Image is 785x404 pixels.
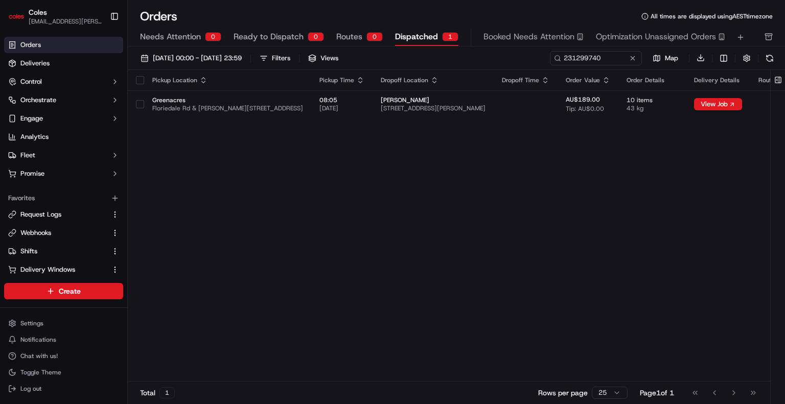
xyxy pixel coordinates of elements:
span: Ready to Dispatch [234,31,304,43]
div: Start new chat [35,98,168,108]
span: Shifts [20,247,37,256]
span: Settings [20,319,43,327]
a: Webhooks [8,228,107,237]
span: Chat with us! [20,352,58,360]
div: Order Details [627,76,678,84]
button: Notifications [4,332,123,347]
input: Type to search [550,51,642,65]
button: Map [646,52,685,64]
span: Engage [20,114,43,123]
img: Nash [10,10,31,31]
div: Dropoff Location [381,76,486,84]
button: Create [4,283,123,299]
div: 0 [308,32,324,41]
button: View Job [694,98,742,110]
span: Map [665,54,678,63]
p: Rows per page [538,388,588,398]
span: Fleet [20,151,35,160]
span: API Documentation [97,148,164,158]
span: Control [20,77,42,86]
button: Views [304,51,343,65]
div: 1 [159,387,175,398]
button: [EMAIL_ADDRESS][PERSON_NAME][PERSON_NAME][DOMAIN_NAME] [29,17,102,26]
button: Toggle Theme [4,365,123,379]
button: Orchestrate [4,92,123,108]
button: ColesColes[EMAIL_ADDRESS][PERSON_NAME][PERSON_NAME][DOMAIN_NAME] [4,4,106,29]
span: Optimization Unassigned Orders [596,31,716,43]
span: Floriedale Rd & [PERSON_NAME][STREET_ADDRESS] [152,104,303,112]
div: Filters [272,54,290,63]
a: Request Logs [8,210,107,219]
span: [DATE] [319,104,364,112]
div: Route [758,76,775,84]
button: Webhooks [4,225,123,241]
a: 💻API Documentation [82,144,168,162]
span: [STREET_ADDRESS][PERSON_NAME] [381,104,486,112]
div: Total [140,387,175,398]
span: Webhooks [20,228,51,237]
button: [DATE] 00:00 - [DATE] 23:59 [136,51,246,65]
span: 43 kg [627,104,678,112]
a: Deliveries [4,55,123,72]
span: Greenacres [152,96,303,104]
span: Toggle Theme [20,368,61,376]
span: Promise [20,169,44,178]
h1: Orders [140,8,177,25]
span: Request Logs [20,210,61,219]
img: Coles [8,8,25,25]
button: Delivery Windows [4,262,123,278]
span: Create [59,286,81,296]
button: Chat with us! [4,349,123,363]
a: Shifts [8,247,107,256]
span: Notifications [20,336,56,344]
div: Dropoff Time [502,76,549,84]
span: Orchestrate [20,96,56,105]
div: Favorites [4,190,123,206]
button: Start new chat [174,101,186,113]
span: AU$189.00 [566,96,600,104]
button: Fleet [4,147,123,163]
img: 1736555255976-a54dd68f-1ca7-489b-9aae-adbdc363a1c4 [10,98,29,116]
div: Page 1 of 1 [640,388,674,398]
div: We're available if you need us! [35,108,129,116]
div: Pickup Location [152,76,303,84]
div: Order Value [566,76,610,84]
span: All times are displayed using AEST timezone [651,12,773,20]
span: Booked Needs Attention [483,31,574,43]
span: Log out [20,385,41,393]
a: Orders [4,37,123,53]
a: View Job [694,100,742,108]
input: Got a question? Start typing here... [27,66,184,77]
button: Refresh [763,51,777,65]
a: 📗Knowledge Base [6,144,82,162]
span: Dispatched [395,31,438,43]
span: Deliveries [20,59,50,68]
span: Orders [20,40,41,50]
div: 0 [366,32,383,41]
span: Views [320,54,338,63]
button: Log out [4,382,123,396]
a: Analytics [4,129,123,145]
button: Settings [4,316,123,330]
span: 08:05 [319,96,364,104]
span: Routes [336,31,362,43]
span: Tip: AU$0.00 [566,105,604,113]
button: Engage [4,110,123,127]
a: Powered byPylon [72,173,124,181]
div: 1 [442,32,458,41]
button: Request Logs [4,206,123,223]
button: Promise [4,165,123,182]
span: Knowledge Base [20,148,78,158]
button: Control [4,74,123,90]
span: 10 items [627,96,678,104]
button: Shifts [4,243,123,259]
span: Delivery Windows [20,265,75,274]
span: Pylon [102,173,124,181]
p: Welcome 👋 [10,41,186,57]
span: [PERSON_NAME] [381,96,486,104]
a: Delivery Windows [8,265,107,274]
span: Analytics [20,132,49,141]
div: 📗 [10,149,18,157]
button: Coles [29,7,47,17]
